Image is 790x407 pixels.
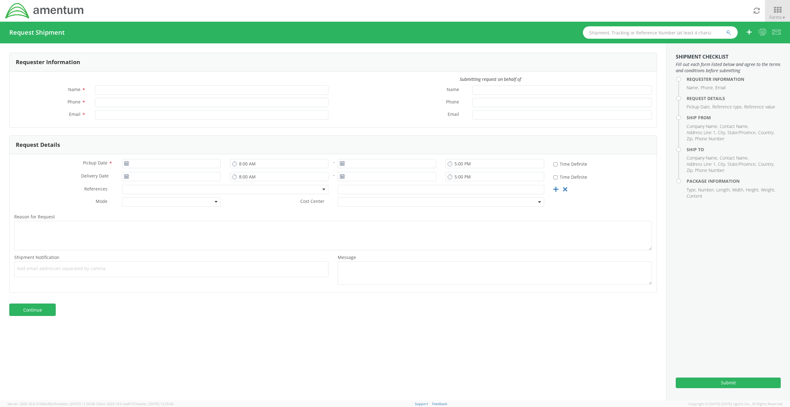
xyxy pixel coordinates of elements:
span: Copyright © [DATE]-[DATE] Agistix Inc., All Rights Reserved [688,401,783,406]
span: Phone [446,99,459,106]
button: Submit [676,378,781,388]
li: Country [758,161,774,167]
i: Submitting request on behalf of [460,76,521,82]
li: Zip [687,136,693,142]
span: Shipment Notification [14,254,59,260]
h3: Requester Information [16,59,80,65]
h4: Ship To [687,147,781,152]
span: Message [338,254,356,260]
li: Type [687,187,697,193]
h4: Request Details [687,96,781,101]
label: Time Definite [553,173,588,180]
input: Time Definite [553,175,558,179]
span: Delivery Date [81,173,109,180]
span: Add email addresses separated by comma [17,265,326,272]
span: Client: 2025.14.0-cea8157 [96,401,173,406]
li: Content [687,193,702,199]
span: Server: 2025.16.0-21b0bc45e7b [7,401,95,406]
li: Length [716,187,731,193]
li: Reference value [744,104,775,110]
li: Width [732,187,744,193]
h3: Shipment Checklist [676,54,781,60]
li: City [718,161,726,167]
li: Weight [761,187,775,193]
h4: Requester Information [687,77,781,81]
li: Pickup Date [687,104,711,110]
li: Reference type [712,104,743,110]
li: Address Line 1 [687,161,716,167]
span: Pickup Date [83,160,107,166]
li: State/Province [727,161,757,167]
span: ▼ [782,15,786,20]
li: Country [758,129,774,136]
span: References [84,186,107,192]
li: Address Line 1 [687,129,716,136]
li: Phone Number [695,136,724,142]
a: Continue [9,304,56,316]
img: dyn-intl-logo-049831509241104b2a82.png [5,2,85,20]
span: Email [448,111,459,118]
label: Time Definite [553,160,588,167]
h4: Package Information [687,179,781,183]
li: Height [746,187,759,193]
li: Number [698,187,715,193]
li: Zip [687,167,693,173]
h3: Request Details [16,142,60,148]
span: Mode [96,198,107,204]
li: City [718,129,726,136]
li: Contact Name [720,123,749,129]
li: Phone Number [695,167,724,173]
li: Company Name [687,155,718,161]
input: Time Definite [553,162,558,166]
li: Company Name [687,123,718,129]
span: Cost Center [300,198,324,205]
li: State/Province [727,129,757,136]
li: Name [687,85,699,91]
span: Name [68,86,80,92]
li: Email [715,85,726,91]
input: Shipment, Tracking or Reference Number (at least 4 chars) [583,26,738,39]
span: Forms [769,14,786,20]
a: Feedback [432,401,447,406]
h4: Ship From [687,115,781,120]
li: Contact Name [720,155,749,161]
span: Name [447,86,459,94]
span: master, [DATE] 11:54:36 [57,401,95,406]
h4: Request Shipment [9,29,65,36]
span: Reason for Request [14,214,55,220]
span: Email [69,111,80,117]
li: Phone [701,85,714,91]
a: Support [415,401,428,406]
span: Phone [67,99,80,105]
span: Fill out each form listed below and agree to the terms and conditions before submitting [676,61,781,74]
span: master, [DATE] 12:25:43 [136,401,173,406]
